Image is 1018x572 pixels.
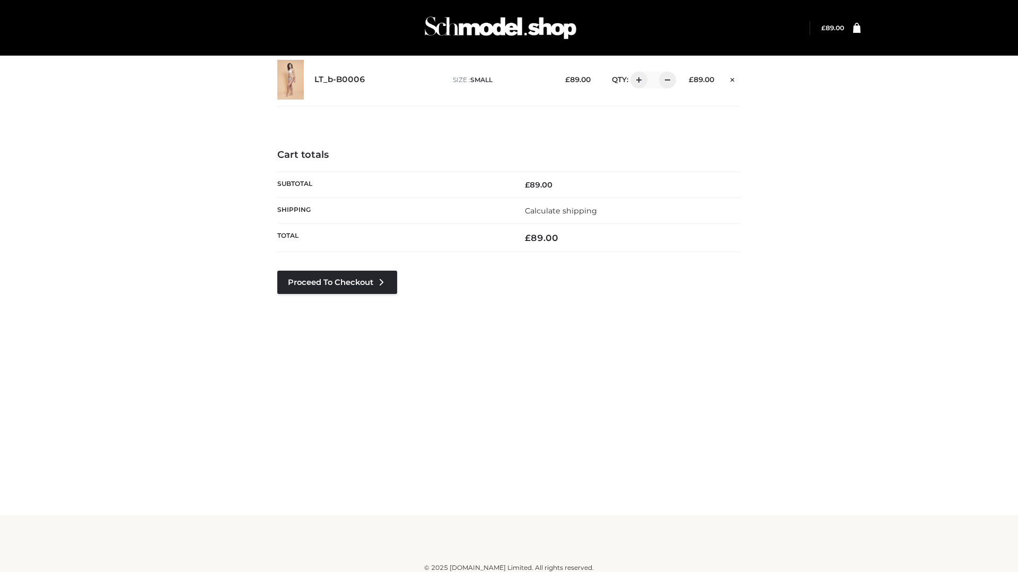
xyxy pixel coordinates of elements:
bdi: 89.00 [821,24,844,32]
img: LT_b-B0006 - SMALL [277,60,304,100]
span: £ [565,75,570,84]
div: QTY: [601,71,672,88]
span: £ [821,24,826,32]
th: Subtotal [277,172,509,198]
th: Total [277,224,509,252]
a: £89.00 [821,24,844,32]
a: Calculate shipping [525,206,597,216]
bdi: 89.00 [525,180,552,190]
th: Shipping [277,198,509,224]
p: size : [453,75,549,85]
h4: Cart totals [277,149,741,161]
a: LT_b-B0006 [314,75,365,85]
a: Proceed to Checkout [277,271,397,294]
img: Schmodel Admin 964 [421,7,580,49]
span: £ [689,75,694,84]
span: SMALL [470,76,493,84]
a: Remove this item [725,71,741,85]
bdi: 89.00 [565,75,591,84]
span: £ [525,180,530,190]
bdi: 89.00 [689,75,714,84]
bdi: 89.00 [525,233,558,243]
span: £ [525,233,531,243]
